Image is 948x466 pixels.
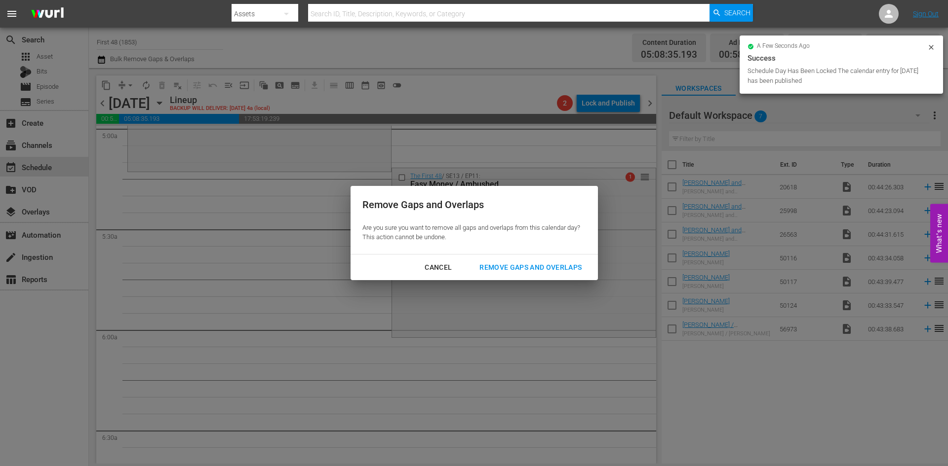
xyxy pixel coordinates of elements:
button: Remove Gaps and Overlaps [468,258,593,277]
div: Remove Gaps and Overlaps [472,261,590,274]
div: Remove Gaps and Overlaps [362,198,580,212]
button: Cancel [413,258,464,277]
p: Are you sure you want to remove all gaps and overlaps from this calendar day? [362,223,580,233]
button: Open Feedback Widget [930,204,948,262]
span: a few seconds ago [757,42,810,50]
div: Schedule Day Has Been Locked The calendar entry for [DATE] has been published [748,66,925,86]
span: menu [6,8,18,20]
img: ans4CAIJ8jUAAAAAAAAAAAAAAAAAAAAAAAAgQb4GAAAAAAAAAAAAAAAAAAAAAAAAJMjXAAAAAAAAAAAAAAAAAAAAAAAAgAT5G... [24,2,71,26]
a: Sign Out [913,10,939,18]
p: This action cannot be undone. [362,233,580,242]
div: Success [748,52,935,64]
span: Search [724,4,750,22]
div: Cancel [417,261,460,274]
